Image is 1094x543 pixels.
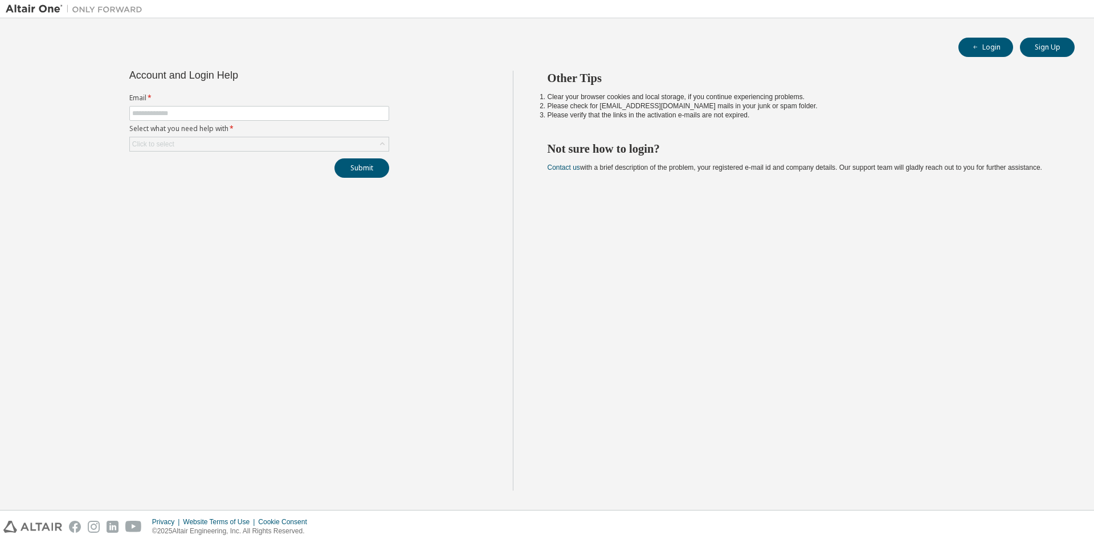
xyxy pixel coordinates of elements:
button: Sign Up [1020,38,1075,57]
div: Click to select [130,137,389,151]
button: Login [958,38,1013,57]
label: Select what you need help with [129,124,389,133]
img: instagram.svg [88,521,100,533]
li: Clear your browser cookies and local storage, if you continue experiencing problems. [548,92,1055,101]
div: Website Terms of Use [183,517,258,526]
li: Please verify that the links in the activation e-mails are not expired. [548,111,1055,120]
div: Account and Login Help [129,71,337,80]
img: youtube.svg [125,521,142,533]
p: © 2025 Altair Engineering, Inc. All Rights Reserved. [152,526,314,536]
button: Submit [334,158,389,178]
h2: Other Tips [548,71,1055,85]
img: linkedin.svg [107,521,119,533]
li: Please check for [EMAIL_ADDRESS][DOMAIN_NAME] mails in your junk or spam folder. [548,101,1055,111]
span: with a brief description of the problem, your registered e-mail id and company details. Our suppo... [548,164,1042,172]
img: facebook.svg [69,521,81,533]
div: Click to select [132,140,174,149]
img: altair_logo.svg [3,521,62,533]
h2: Not sure how to login? [548,141,1055,156]
label: Email [129,93,389,103]
div: Privacy [152,517,183,526]
div: Cookie Consent [258,517,313,526]
img: Altair One [6,3,148,15]
a: Contact us [548,164,580,172]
